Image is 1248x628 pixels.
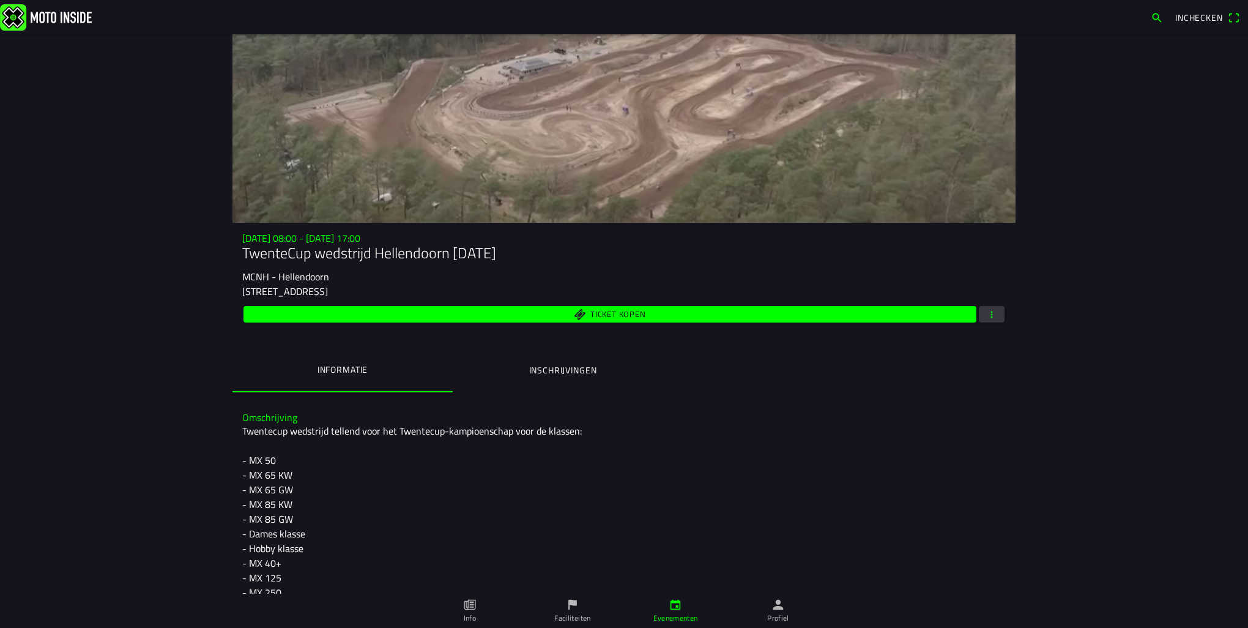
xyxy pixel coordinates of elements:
ion-label: Info [464,613,476,624]
ion-label: Inschrijvingen [529,364,597,377]
ion-text: MCNH - Hellendoorn [242,269,329,284]
ion-text: [STREET_ADDRESS] [242,284,328,299]
h3: Omschrijving [242,412,1006,424]
ion-icon: person [771,598,785,611]
ion-label: Informatie [318,363,368,376]
a: search [1145,7,1169,28]
a: Incheckenqr scanner [1169,7,1246,28]
ion-icon: calendar [669,598,682,611]
ion-label: Faciliteiten [554,613,590,624]
ion-icon: flag [566,598,579,611]
span: Ticket kopen [590,310,645,318]
ion-label: Evenementen [653,613,698,624]
h1: TwenteCup wedstrijd Hellendoorn [DATE] [242,244,1006,262]
ion-icon: paper [463,598,477,611]
h3: [DATE] 08:00 - [DATE] 17:00 [242,233,1006,244]
span: Inchecken [1175,11,1223,24]
ion-label: Profiel [767,613,789,624]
